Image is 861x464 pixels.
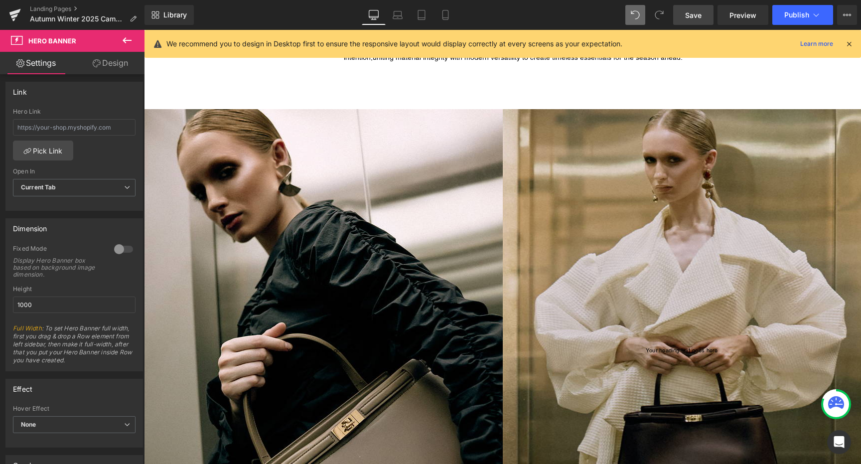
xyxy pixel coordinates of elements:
p: We recommend you to design in Desktop first to ensure the responsive layout would display correct... [166,38,622,49]
button: Publish [772,5,833,25]
div: Display Hero Banner box based on background image dimension. [13,257,103,278]
div: Link [13,82,27,96]
span: Publish [784,11,809,19]
h1: Your heading text goes here [359,316,717,325]
span: Library [163,10,187,19]
div: Open Intercom Messenger [827,430,851,454]
a: Tablet [410,5,433,25]
div: Height [13,286,136,293]
div: Hero Link [13,108,136,115]
span: Preview [729,10,756,20]
a: Preview [717,5,768,25]
button: Undo [625,5,645,25]
a: Full Width [13,324,42,332]
a: Mobile [433,5,457,25]
div: Dimension [13,219,47,233]
a: Design [74,52,146,74]
div: Open In [13,168,136,175]
button: More [837,5,857,25]
input: auto [13,297,136,313]
span: This collection is a study in refined proportion, sculptural detail and enduring design. Each pie... [196,12,543,31]
span: Hero Banner [28,37,76,45]
a: Desktop [362,5,386,25]
button: Redo [649,5,669,25]
span: uniting material integrity with modern versatility to create timeless essentials for the season a... [229,23,539,31]
b: Current Tab [21,183,56,191]
span: : To set Hero Banner full width, first you drag & drop a Row element from left sidebar, then make... [13,324,136,371]
a: Learn more [796,38,837,50]
span: Autumn Winter 2025 Campaign [30,15,126,23]
div: Fixed Mode [13,245,104,255]
b: None [21,421,36,428]
a: Laptop [386,5,410,25]
a: New Library [144,5,194,25]
div: Hover Effect [13,405,136,412]
a: Pick Link [13,141,73,160]
div: Effect [13,379,32,393]
input: https://your-shop.myshopify.com [13,119,136,136]
a: Landing Pages [30,5,144,13]
span: Save [685,10,702,20]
